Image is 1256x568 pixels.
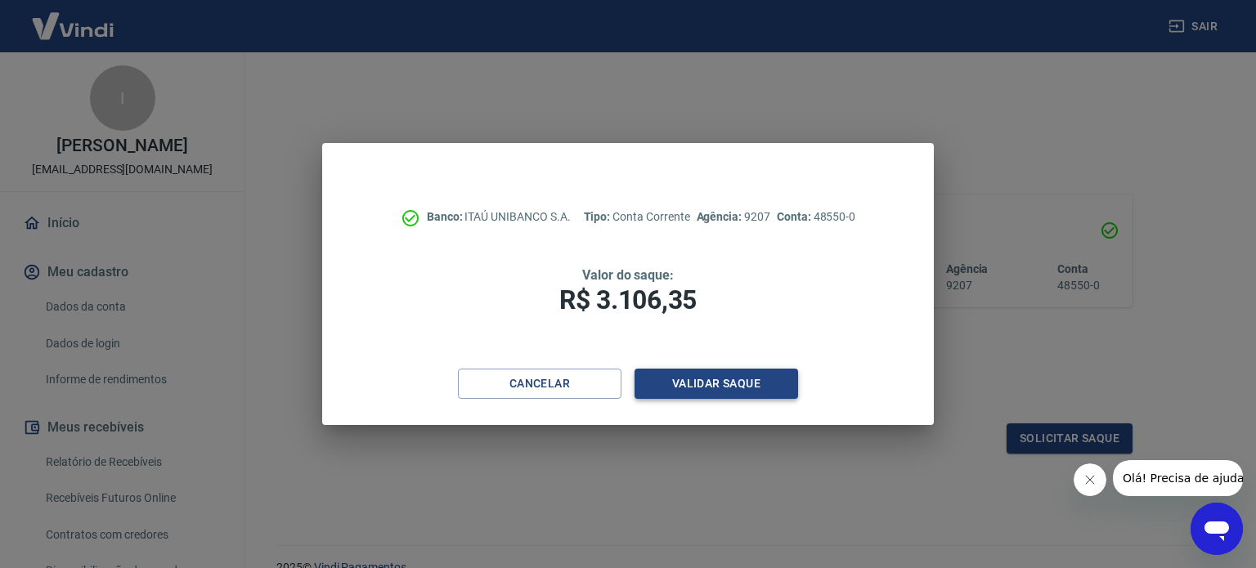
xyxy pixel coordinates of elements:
iframe: Mensagem da empresa [1113,460,1243,496]
iframe: Botão para abrir a janela de mensagens [1191,503,1243,555]
span: Agência: [697,210,745,223]
p: ITAÚ UNIBANCO S.A. [427,208,571,226]
p: 9207 [697,208,770,226]
button: Cancelar [458,369,621,399]
span: Valor do saque: [582,267,674,283]
span: Conta: [777,210,814,223]
span: R$ 3.106,35 [559,284,697,315]
span: Olá! Precisa de ajuda? [10,11,137,25]
p: Conta Corrente [584,208,690,226]
span: Banco: [427,210,465,223]
button: Validar saque [635,369,798,399]
span: Tipo: [584,210,613,223]
iframe: Fechar mensagem [1074,463,1106,496]
p: 48550-0 [777,208,855,226]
